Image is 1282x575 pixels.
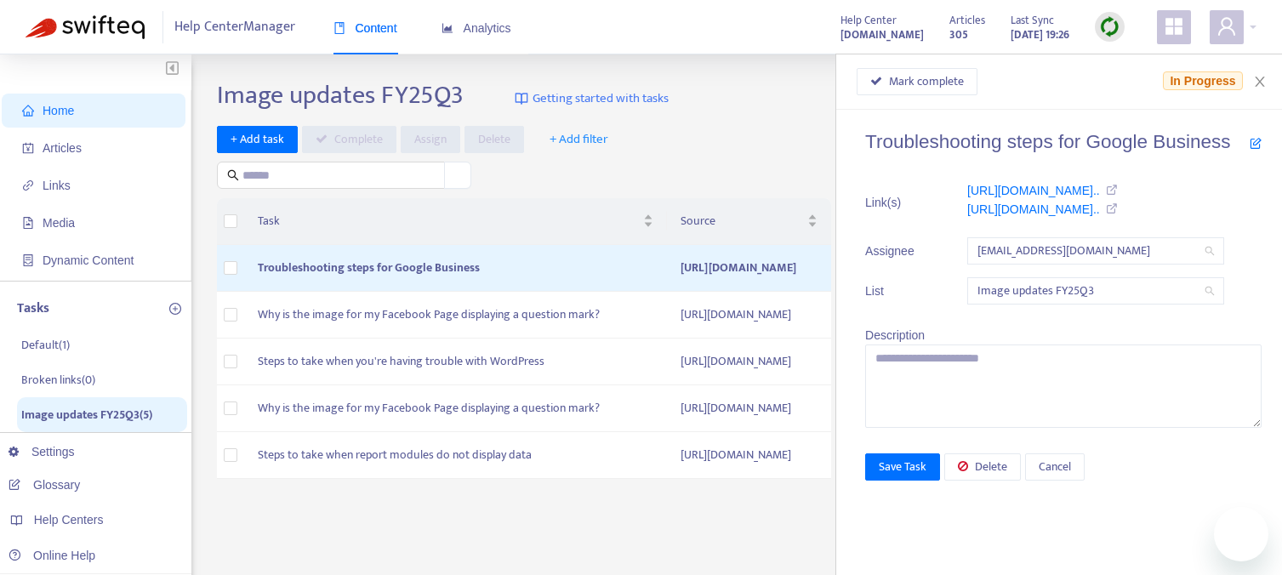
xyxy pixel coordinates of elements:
[1025,453,1085,481] button: Cancel
[840,25,924,44] a: [DOMAIN_NAME]
[967,184,1100,197] a: [URL][DOMAIN_NAME]..
[944,453,1021,481] button: Delete
[21,336,70,354] p: Default ( 1 )
[43,104,74,117] span: Home
[244,245,667,292] td: Troubleshooting steps for Google Business
[258,212,640,231] span: Task
[865,453,940,481] button: Save Task
[244,198,667,245] th: Task
[1099,16,1120,37] img: sync.dc5367851b00ba804db3.png
[169,303,181,315] span: plus-circle
[442,21,511,35] span: Analytics
[667,385,831,432] td: [URL][DOMAIN_NAME]
[22,105,34,117] span: home
[22,254,34,266] span: container
[1164,16,1184,37] span: appstore
[43,253,134,267] span: Dynamic Content
[302,126,396,153] button: Complete
[857,68,977,95] button: Mark complete
[840,11,897,30] span: Help Center
[681,212,804,231] span: Source
[244,385,667,432] td: Why is the image for my Facebook Page displaying a question mark?
[464,126,524,153] button: Delete
[231,130,284,149] span: + Add task
[865,130,1262,153] h4: Troubleshooting steps for Google Business
[244,339,667,385] td: Steps to take when you're having trouble with WordPress
[1011,26,1069,44] strong: [DATE] 19:26
[9,445,75,458] a: Settings
[333,21,397,35] span: Content
[43,141,82,155] span: Articles
[865,242,925,260] span: Assignee
[22,142,34,154] span: account-book
[1163,71,1242,90] span: In Progress
[174,11,295,43] span: Help Center Manager
[865,193,925,212] span: Link(s)
[22,217,34,229] span: file-image
[515,92,528,105] img: image-link
[975,458,1007,476] span: Delete
[21,371,95,389] p: Broken links ( 0 )
[537,126,621,153] button: + Add filter
[1214,507,1268,561] iframe: Button to launch messaging window
[977,278,1214,304] span: Image updates FY25Q3
[667,432,831,479] td: [URL][DOMAIN_NAME]
[9,478,80,492] a: Glossary
[1011,11,1054,30] span: Last Sync
[43,216,75,230] span: Media
[667,292,831,339] td: [URL][DOMAIN_NAME]
[1205,286,1215,296] span: search
[949,26,968,44] strong: 305
[442,22,453,34] span: area-chart
[333,22,345,34] span: book
[515,80,669,117] a: Getting started with tasks
[26,15,145,39] img: Swifteq
[949,11,985,30] span: Articles
[667,245,831,292] td: [URL][DOMAIN_NAME]
[840,26,924,44] strong: [DOMAIN_NAME]
[401,126,460,153] button: Assign
[977,238,1214,264] span: support@sendible.com
[21,406,152,424] p: Image updates FY25Q3 ( 5 )
[217,80,464,111] h2: Image updates FY25Q3
[1253,75,1267,88] span: close
[22,179,34,191] span: link
[217,126,298,153] button: + Add task
[550,129,608,150] span: + Add filter
[865,282,925,300] span: List
[1248,74,1272,90] button: Close
[34,513,104,527] span: Help Centers
[889,72,964,91] span: Mark complete
[533,89,669,109] span: Getting started with tasks
[1216,16,1237,37] span: user
[1205,246,1215,256] span: search
[244,292,667,339] td: Why is the image for my Facebook Page displaying a question mark?
[9,549,95,562] a: Online Help
[17,299,49,319] p: Tasks
[1039,458,1071,476] span: Cancel
[967,202,1100,216] a: [URL][DOMAIN_NAME]..
[227,169,239,181] span: search
[667,339,831,385] td: [URL][DOMAIN_NAME]
[667,198,831,245] th: Source
[865,328,925,342] span: Description
[879,458,926,476] span: Save Task
[244,432,667,479] td: Steps to take when report modules do not display data
[43,179,71,192] span: Links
